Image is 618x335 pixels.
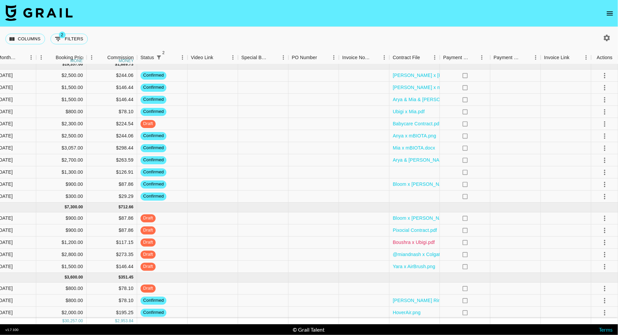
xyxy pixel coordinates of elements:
[87,178,137,191] div: $87.86
[289,51,339,64] div: PO Number
[521,53,531,62] button: Sort
[70,59,85,63] div: money
[87,142,137,154] div: $298.44
[65,318,83,324] div: 30,257.00
[141,263,156,270] span: draft
[599,167,611,178] button: select merge strategy
[141,297,167,304] span: confirmed
[67,275,83,280] div: 3,600.00
[599,106,611,118] button: select merge strategy
[59,32,66,38] span: 2
[87,295,137,307] div: $78.10
[87,283,137,295] div: $78.10
[599,307,611,319] button: select merge strategy
[393,157,460,163] a: Arya & [PERSON_NAME].docx
[599,249,611,260] button: select merge strategy
[117,61,134,67] div: 1,889.73
[87,166,137,178] div: $126.91
[393,263,435,270] a: Yara x AirBrush.png
[87,224,137,237] div: $87.86
[599,213,611,224] button: select merge strategy
[544,51,570,64] div: Invoice Link
[5,34,45,44] button: Select columns
[599,295,611,306] button: select merge strategy
[141,84,167,91] span: confirmed
[141,227,156,234] span: draft
[87,212,137,224] div: $87.86
[87,118,137,130] div: $224.54
[393,297,451,304] a: [PERSON_NAME] Ring.pdf
[599,70,611,81] button: select merge strategy
[440,51,490,64] div: Payment Sent
[36,94,87,106] div: $1,500.00
[292,51,317,64] div: PO Number
[36,70,87,82] div: $2,500.00
[342,51,370,64] div: Invoice Notes
[393,96,514,103] a: Arya & Mia & [PERSON_NAME] [PERSON_NAME].docx
[393,227,437,234] a: Pixocial Contract.pdf
[65,204,67,210] div: $
[121,275,134,280] div: 351.45
[599,225,611,236] button: select merge strategy
[141,181,167,187] span: confirmed
[36,295,87,307] div: $800.00
[160,49,167,56] span: 2
[141,109,167,115] span: confirmed
[65,275,67,280] div: $
[36,249,87,261] div: $2,800.00
[242,51,269,64] div: Special Booking Type
[269,53,279,62] button: Sort
[141,145,167,151] span: confirmed
[87,82,137,94] div: $146.44
[62,318,65,324] div: $
[50,34,88,44] button: Show filters
[141,309,167,316] span: confirmed
[390,51,440,64] div: Contract File
[470,53,479,62] button: Sort
[141,285,156,292] span: draft
[141,193,167,200] span: confirmed
[119,204,121,210] div: $
[163,53,173,62] button: Sort
[36,178,87,191] div: $900.00
[393,181,459,187] a: Bloom x [PERSON_NAME].pdf
[228,52,238,62] button: Menu
[87,307,137,319] div: $195.25
[141,51,154,64] div: Status
[393,72,485,79] a: [PERSON_NAME] x [PERSON_NAME].pdf
[603,7,617,20] button: open drawer
[599,261,611,273] button: select merge strategy
[141,157,167,163] span: confirmed
[87,52,97,62] button: Menu
[107,51,134,64] div: Commission
[62,61,65,67] div: $
[87,261,137,273] div: $146.44
[393,120,441,127] a: Babycare Contract.pdf
[87,130,137,142] div: $244.06
[188,51,238,64] div: Video Link
[36,106,87,118] div: $800.00
[36,237,87,249] div: $1,200.00
[87,191,137,203] div: $29.29
[87,154,137,166] div: $263.59
[36,261,87,273] div: $1,500.00
[370,53,379,62] button: Sort
[191,51,214,64] div: Video Link
[599,237,611,248] button: select merge strategy
[36,82,87,94] div: $1,500.00
[531,52,541,62] button: Menu
[599,142,611,154] button: select merge strategy
[36,283,87,295] div: $800.00
[279,52,289,62] button: Menu
[570,53,579,62] button: Sort
[141,239,156,246] span: draft
[490,51,541,64] div: Payment Sent Date
[599,130,611,142] button: select merge strategy
[599,118,611,130] button: select merge strategy
[599,179,611,190] button: select merge strategy
[329,52,339,62] button: Menu
[36,154,87,166] div: $2,700.00
[393,84,467,91] a: [PERSON_NAME] x mBIOTA.docx
[141,133,167,139] span: confirmed
[141,72,167,79] span: confirmed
